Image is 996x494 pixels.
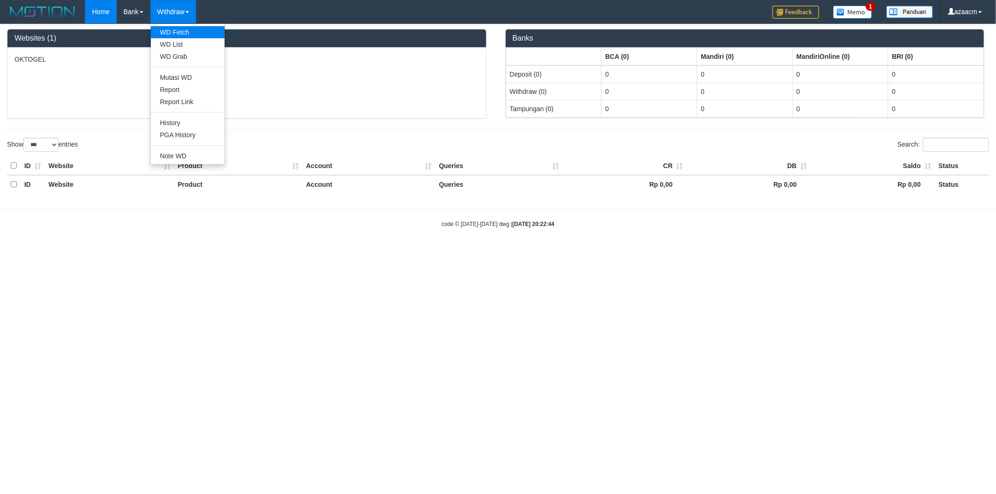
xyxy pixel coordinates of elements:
th: ID [21,175,45,193]
td: 0 [601,83,697,100]
p: OKTOGEL [14,55,479,64]
th: Website [45,157,174,175]
select: Showentries [23,138,58,152]
small: code © [DATE]-[DATE] dwg | [442,221,555,227]
th: DB [687,157,811,175]
td: 0 [601,65,697,83]
th: Rp 0,00 [811,175,935,193]
th: Product [174,157,303,175]
th: Status [935,157,989,175]
th: Queries [435,175,563,193]
a: WD Grab [151,50,225,63]
td: Deposit (0) [506,65,601,83]
a: History [151,117,225,129]
span: 1 [866,2,876,11]
th: Account [303,157,435,175]
th: CR [563,157,687,175]
th: Queries [435,157,563,175]
input: Search: [923,138,989,152]
img: Button%20Memo.svg [833,6,872,19]
img: panduan.png [886,6,933,18]
img: Feedback.jpg [772,6,819,19]
td: 0 [601,100,697,117]
td: 0 [697,100,792,117]
a: Mutasi WD [151,71,225,84]
td: 0 [792,83,888,100]
th: Saldo [811,157,935,175]
td: 0 [888,65,984,83]
th: Group: activate to sort column ascending [697,48,792,65]
a: Report Link [151,96,225,108]
th: Status [935,175,989,193]
td: 0 [888,100,984,117]
td: 0 [792,65,888,83]
a: WD List [151,38,225,50]
h3: Banks [513,34,977,42]
label: Show entries [7,138,78,152]
a: WD Fetch [151,26,225,38]
td: 0 [792,100,888,117]
th: Rp 0,00 [563,175,687,193]
a: Note WD [151,150,225,162]
img: MOTION_logo.png [7,5,78,19]
th: Product [174,175,303,193]
td: Withdraw (0) [506,83,601,100]
th: Website [45,175,174,193]
td: Tampungan (0) [506,100,601,117]
th: Group: activate to sort column ascending [601,48,697,65]
th: Group: activate to sort column ascending [888,48,984,65]
th: Rp 0,00 [687,175,811,193]
td: 0 [888,83,984,100]
strong: [DATE] 20:22:44 [512,221,554,227]
a: PGA History [151,129,225,141]
th: Account [303,175,435,193]
th: ID [21,157,45,175]
th: Group: activate to sort column ascending [506,48,601,65]
a: Report [151,84,225,96]
h3: Websites (1) [14,34,479,42]
th: Group: activate to sort column ascending [792,48,888,65]
td: 0 [697,65,792,83]
label: Search: [897,138,989,152]
td: 0 [697,83,792,100]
